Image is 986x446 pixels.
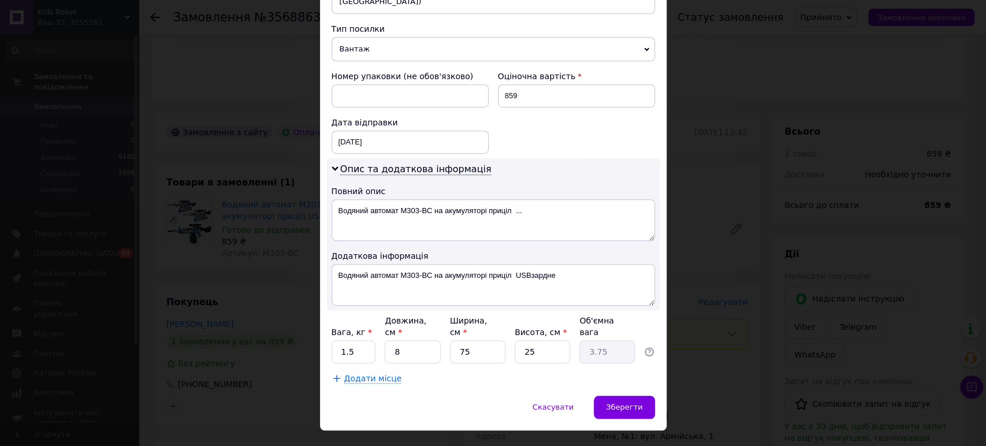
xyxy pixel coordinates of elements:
[515,328,567,337] label: Висота, см
[332,250,655,262] div: Додаткова інформація
[332,37,655,61] span: Вантаж
[332,199,655,241] textarea: Водяний автомат M303-BC на акумуляторі приціл ...
[606,403,642,411] span: Зберегти
[332,264,655,306] textarea: Водяний автомат M303-BC на акумуляторі приціл USBзардне
[332,185,655,197] div: Повний опис
[340,163,492,175] span: Опис та додаткова інформація
[344,374,402,384] span: Додати місце
[332,328,372,337] label: Вага, кг
[332,24,385,34] span: Тип посилки
[450,316,487,337] label: Ширина, см
[498,70,655,82] div: Оціночна вартість
[579,315,635,338] div: Об'ємна вага
[385,316,426,337] label: Довжина, см
[332,70,489,82] div: Номер упаковки (не обов'язково)
[332,117,489,128] div: Дата відправки
[533,403,574,411] span: Скасувати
